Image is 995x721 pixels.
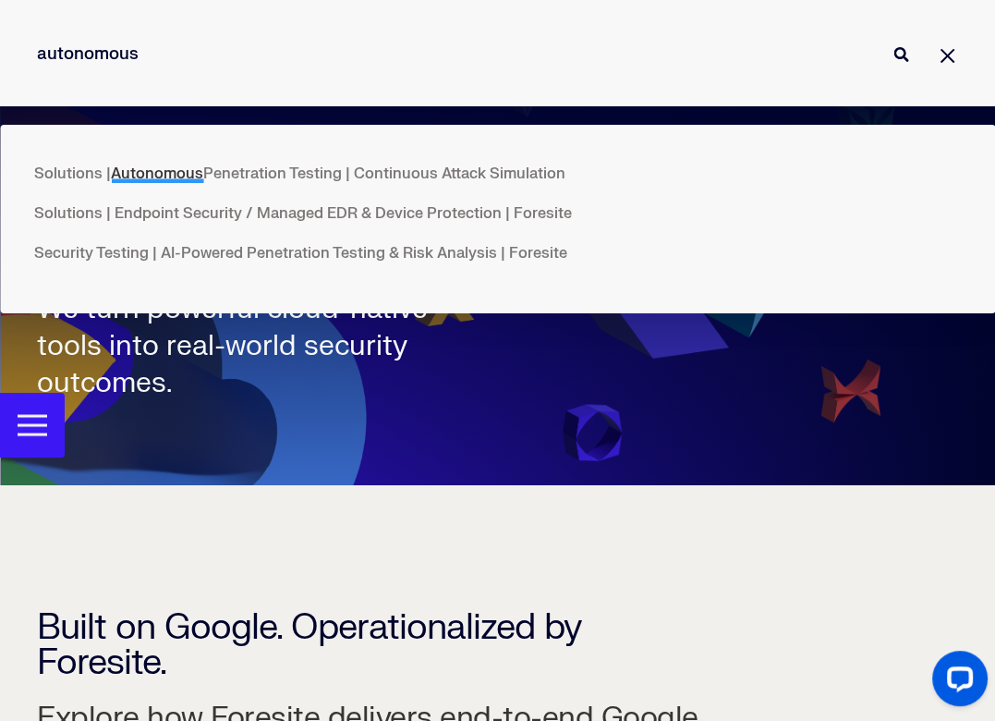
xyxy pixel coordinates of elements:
a: Solutions | Endpoint Security / Managed EDR & Device Protection | Foresite [18,192,977,232]
button: Perform Search [890,43,912,66]
a: Security Testing | AI-Powered Penetration Testing & Risk Analysis | Foresite [18,232,977,272]
a: Close Search [936,43,958,66]
div: We turn powerful cloud-native tools into real-world security outcomes. [37,291,499,402]
iframe: LiveChat chat widget [917,643,995,721]
a: Solutions |AutonomousPenetration Testing | Continuous Attack Simulation [18,153,977,192]
h2: Built on Google. Operationalized by Foresite. [37,481,656,680]
span: Autonomous [111,165,203,183]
